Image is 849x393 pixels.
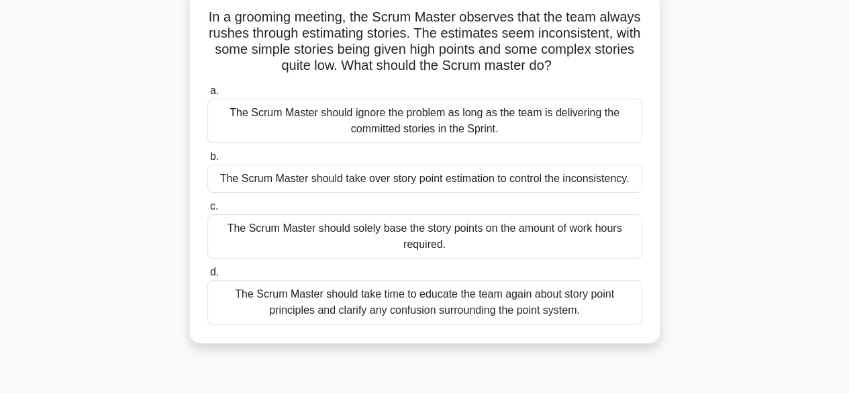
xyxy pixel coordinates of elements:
[207,214,642,259] div: The Scrum Master should solely base the story points on the amount of work hours required.
[210,150,219,162] span: b.
[206,9,644,75] h5: In a grooming meeting, the Scrum Master observes that the team always rushes through estimating s...
[207,280,642,324] div: The Scrum Master should take time to educate the team again about story point principles and clar...
[207,99,642,143] div: The Scrum Master should ignore the problem as long as the team is delivering the committed storie...
[210,85,219,96] span: a.
[207,165,642,193] div: The Scrum Master should take over story point estimation to control the inconsistency.
[210,266,219,277] span: d.
[210,200,218,212] span: c.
